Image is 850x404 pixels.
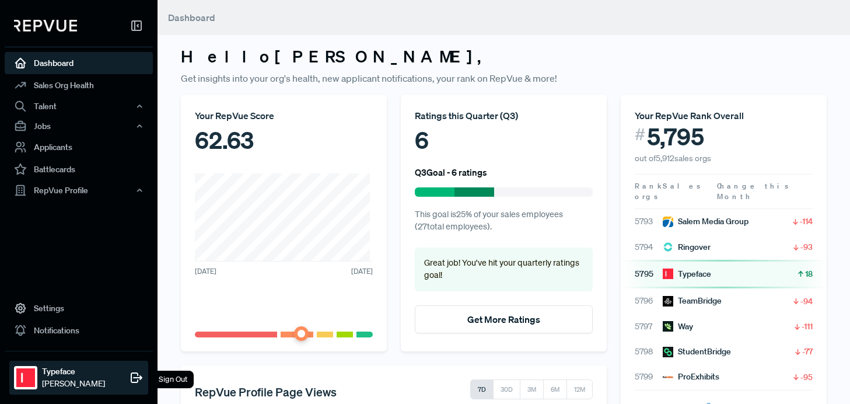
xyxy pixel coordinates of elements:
[663,242,673,252] img: Ringover
[168,12,215,23] span: Dashboard
[663,215,748,228] div: Salem Media Group
[800,371,813,383] span: -95
[181,47,827,67] h3: Hello [PERSON_NAME] ,
[635,295,663,307] span: 5796
[635,110,744,121] span: Your RepVue Rank Overall
[635,371,663,383] span: 5799
[152,371,194,388] div: Sign Out
[663,269,673,279] img: Typeface
[14,20,77,32] img: RepVue
[663,321,673,332] img: Way
[470,379,494,399] button: 7D
[663,268,711,280] div: Typeface
[635,181,663,191] span: Rank
[663,346,731,358] div: StudentBridge
[5,96,153,116] button: Talent
[5,180,153,200] button: RepVue Profile
[663,295,722,307] div: TeamBridge
[802,321,813,332] span: -111
[802,346,813,357] span: -77
[5,297,153,319] a: Settings
[635,215,663,228] span: 5793
[663,296,673,307] img: TeamBridge
[5,52,153,74] a: Dashboard
[42,365,105,378] strong: Typeface
[663,217,673,227] img: Salem Media Group
[415,123,593,158] div: 6
[663,371,719,383] div: ProExhibits
[635,321,663,333] span: 5797
[195,385,337,399] h5: RepVue Profile Page Views
[415,167,487,177] h6: Q3 Goal - 6 ratings
[800,215,813,227] span: -114
[647,123,704,151] span: 5,795
[415,305,593,333] button: Get More Ratings
[520,379,544,399] button: 3M
[663,347,673,357] img: StudentBridge
[16,368,35,387] img: Typeface
[5,74,153,96] a: Sales Org Health
[351,266,373,277] span: [DATE]
[424,257,583,282] p: Great job! You've hit your quarterly ratings goal!
[195,266,216,277] span: [DATE]
[800,295,813,307] span: -94
[195,109,373,123] div: Your RepVue Score
[5,116,153,136] button: Jobs
[805,268,813,280] span: 18
[493,379,520,399] button: 30D
[5,351,153,395] a: TypefaceTypeface[PERSON_NAME]Sign Out
[415,109,593,123] div: Ratings this Quarter ( Q3 )
[543,379,567,399] button: 6M
[663,372,673,382] img: ProExhibits
[717,181,790,201] span: Change this Month
[635,346,663,358] span: 5798
[635,181,702,201] span: Sales orgs
[195,123,373,158] div: 62.63
[5,136,153,158] a: Applicants
[635,123,645,147] span: #
[566,379,593,399] button: 12M
[635,241,663,253] span: 5794
[181,71,827,85] p: Get insights into your org's health, new applicant notifications, your rank on RepVue & more!
[5,158,153,180] a: Battlecards
[635,268,663,280] span: 5795
[663,241,711,253] div: Ringover
[42,378,105,390] span: [PERSON_NAME]
[5,319,153,342] a: Notifications
[635,153,711,163] span: out of 5,912 sales orgs
[415,208,593,234] p: This goal is 25 % of your sales employees ( 27 total employees).
[663,321,693,333] div: Way
[800,241,813,253] span: -93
